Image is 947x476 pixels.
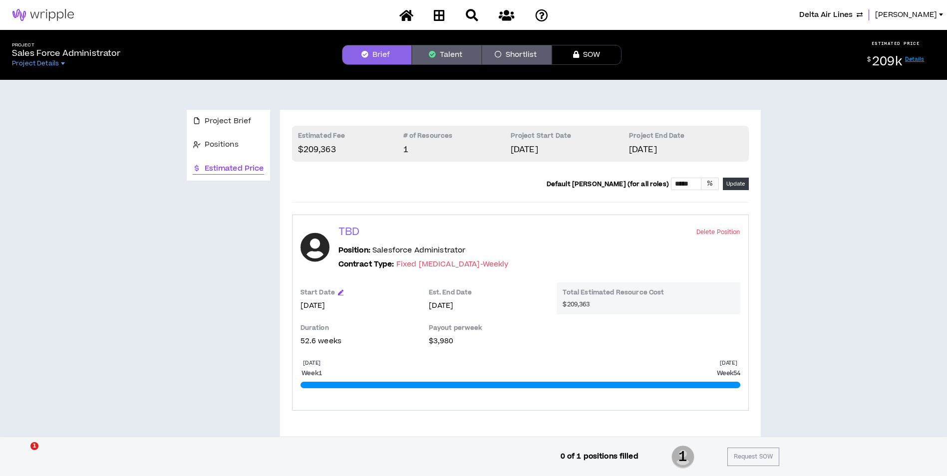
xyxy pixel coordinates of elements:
[629,144,742,156] p: [DATE]
[429,300,547,311] p: [DATE]
[799,9,863,20] button: Delta Air Lines
[12,42,121,48] h5: Project
[205,116,252,127] span: Project Brief
[302,369,321,378] p: Week 1
[403,132,511,144] p: # of Resources
[717,369,740,378] p: Week 54
[547,180,669,188] p: Default [PERSON_NAME] (for all roles)
[338,245,370,255] b: Position:
[872,53,902,70] span: 209k
[701,178,719,190] div: %
[396,259,509,269] span: Fixed [MEDICAL_DATA]
[561,451,638,462] p: 0 of 1 positions filled
[875,9,937,20] span: [PERSON_NAME]
[403,144,408,156] span: 1
[799,9,853,20] span: Delta Air Lines
[429,324,547,336] p: Payout per week
[205,139,239,150] span: Positions
[298,144,403,156] p: $209,363
[301,288,335,296] p: Start Date
[872,40,920,46] p: ESTIMATED PRICE
[511,144,630,156] p: [DATE]
[480,259,509,269] span: - weekly
[429,288,472,296] p: Est. End Date
[723,178,749,190] button: Update
[338,259,394,269] b: Contract Type:
[301,336,419,347] p: 52.6 weeks
[342,45,412,65] button: Brief
[727,448,779,466] button: Request SOW
[720,359,737,367] p: [DATE]
[30,442,38,450] span: 1
[867,55,871,64] sup: $
[563,300,590,308] span: $209,363
[629,132,742,144] p: Project End Date
[338,245,466,256] p: Salesforce Administrator
[563,288,734,300] p: Total Estimated Resource Cost
[10,442,34,466] iframe: Intercom live chat
[482,45,552,65] button: Shortlist
[905,55,925,63] a: Details
[338,225,359,239] p: TBD
[511,132,630,144] p: Project Start Date
[298,132,403,144] p: Estimated Fee
[429,336,454,346] span: $3,980
[412,45,482,65] button: Talent
[205,163,264,174] span: Estimated Price
[552,45,622,65] button: SOW
[303,359,320,367] p: [DATE]
[671,445,694,470] span: 1
[12,59,59,67] span: Project Details
[301,324,419,336] p: Duration
[696,228,740,237] button: Delete Position
[12,47,121,59] p: Sales Force Administrator
[301,300,419,311] p: [DATE]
